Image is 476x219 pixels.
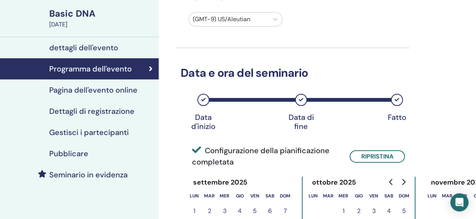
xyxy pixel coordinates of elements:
div: ottobre 2025 [306,177,362,188]
h4: Pubblicare [49,149,88,158]
th: lunedì [424,188,440,203]
a: Basic DNA[DATE] [45,7,159,29]
h4: Dettagli di registrazione [49,107,134,116]
button: 4 [232,203,247,219]
th: domenica [278,188,293,203]
div: Basic DNA [49,7,154,20]
button: 3 [217,203,232,219]
h4: Gestisci i partecipanti [49,128,129,137]
button: 4 [381,203,396,219]
th: mercoledì [455,188,470,203]
button: 7 [278,203,293,219]
button: 1 [336,203,351,219]
button: 6 [262,203,278,219]
button: 5 [396,203,412,219]
th: martedì [321,188,336,203]
th: martedì [440,188,455,203]
h4: Programma dell'evento [49,64,132,73]
div: [DATE] [49,20,154,29]
button: 2 [351,203,366,219]
th: mercoledì [336,188,351,203]
th: giovedì [351,188,366,203]
th: lunedì [306,188,321,203]
div: Fatto [378,113,416,122]
button: 3 [366,203,381,219]
button: 1 [187,203,202,219]
span: Configurazione della pianificazione completata [192,145,338,168]
button: Go to next month [397,174,409,189]
h4: dettagli dell'evento [49,43,118,52]
div: Data d'inizio [184,113,222,131]
th: sabato [381,188,396,203]
th: venerdì [247,188,262,203]
button: Go to previous month [385,174,397,189]
div: Open Intercom Messenger [450,193,468,211]
th: domenica [396,188,412,203]
h4: Seminario in evidenza [49,170,128,179]
h3: Data e ora del seminario [176,66,409,80]
button: Ripristina [350,150,405,163]
th: venerdì [366,188,381,203]
th: mercoledì [217,188,232,203]
th: martedì [202,188,217,203]
div: settembre 2025 [187,177,253,188]
div: Data di fine [282,113,320,131]
th: sabato [262,188,278,203]
button: 2 [202,203,217,219]
button: 5 [247,203,262,219]
th: lunedì [187,188,202,203]
th: giovedì [232,188,247,203]
h4: Pagina dell'evento online [49,85,137,95]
